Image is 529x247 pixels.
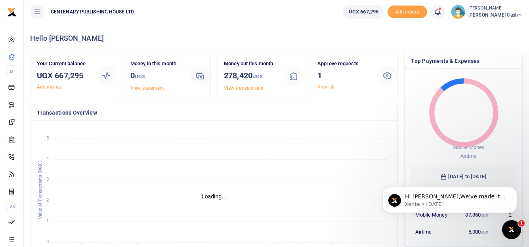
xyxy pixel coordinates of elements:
[130,85,164,91] a: View statement
[37,70,91,81] h3: UGX 667,295
[340,5,388,19] li: Wallet ballance
[46,198,49,203] tspan: 2
[37,60,91,68] p: Your Current balance
[493,223,516,240] td: 1
[388,6,427,19] li: Toup your wallet
[130,60,184,68] p: Money in this month
[388,6,427,19] span: Add money
[370,170,529,226] iframe: Intercom notifications message
[224,60,278,68] p: Money out this month
[317,84,334,90] a: View all
[202,193,227,200] text: Loading...
[502,220,521,239] iframe: Intercom live chat
[411,223,457,240] td: Airtime
[224,85,263,91] a: View transactions
[224,70,278,83] h3: 278,420
[411,57,516,65] h4: Top Payments & Expenses
[349,8,378,16] span: UGX 667,295
[37,108,391,117] h4: Transactions Overview
[46,156,49,161] tspan: 4
[468,11,523,19] span: [PERSON_NAME] Cash
[46,177,49,182] tspan: 3
[6,65,17,78] li: M
[252,74,263,79] small: UGX
[457,223,493,240] td: 5,000
[451,5,465,19] img: profile-user
[468,5,523,12] small: [PERSON_NAME]
[135,74,145,79] small: UGX
[453,144,484,150] span: Mobile Money
[343,5,384,19] a: UGX 667,295
[481,230,488,234] small: UGX
[451,5,523,19] a: profile-user [PERSON_NAME] [PERSON_NAME] Cash
[7,9,17,15] a: logo-small logo-large logo-large
[518,220,525,226] span: 1
[7,8,17,17] img: logo-small
[46,239,49,244] tspan: 0
[46,219,49,224] tspan: 1
[130,70,184,83] h3: 0
[6,200,17,213] li: Ac
[411,167,516,186] h6: [DATE] to [DATE]
[37,84,62,90] a: Add money
[48,8,138,15] span: CENTENARY PUBLISHING HOUSE LTD.
[46,136,49,141] tspan: 5
[317,70,371,81] h3: 1
[460,153,477,159] span: Airtime
[317,60,371,68] p: Approve requests
[388,8,427,14] a: Add money
[38,160,43,219] text: Value of Transactions (UGX )
[30,34,523,43] h4: Hello [PERSON_NAME]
